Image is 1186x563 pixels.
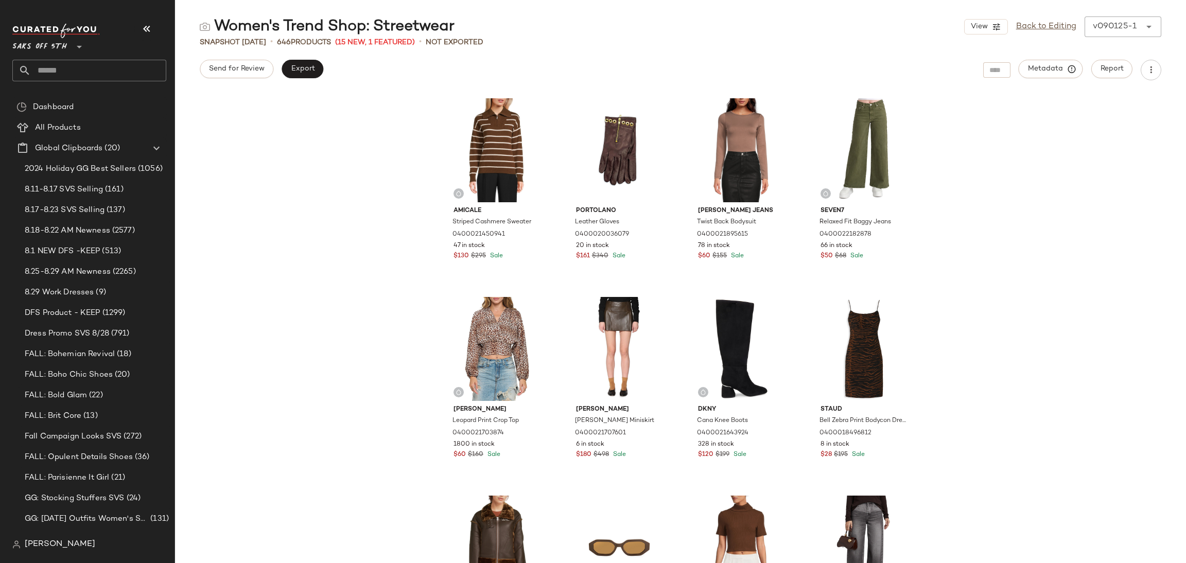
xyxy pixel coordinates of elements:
[100,245,121,257] span: (513)
[25,534,114,546] span: Gifts by Price: Luxe SVS
[200,60,273,78] button: Send for Review
[576,206,663,216] span: Portolano
[568,98,671,202] img: 0400020036079
[1019,60,1083,78] button: Metadata
[290,65,315,73] span: Export
[282,60,323,78] button: Export
[698,252,710,261] span: $60
[452,218,531,227] span: Striped Cashmere Sweater
[270,36,273,48] span: •
[87,390,103,401] span: (22)
[819,218,891,227] span: Relaxed Fit Baggy Jeans
[568,297,671,401] img: 0400021707601
[821,405,908,414] span: Staud
[25,328,109,340] span: Dress Promo SVS 8/28
[698,206,785,216] span: [PERSON_NAME] Jeans
[731,451,746,458] span: Sale
[611,451,626,458] span: Sale
[716,450,729,460] span: $199
[109,328,130,340] span: (791)
[576,440,604,449] span: 6 in stock
[109,472,125,484] span: (21)
[821,440,849,449] span: 8 in stock
[576,450,591,460] span: $180
[121,431,142,443] span: (272)
[35,143,102,154] span: Global Clipboards
[454,405,540,414] span: [PERSON_NAME]
[970,23,987,31] span: View
[485,451,500,458] span: Sale
[821,450,832,460] span: $28
[1016,21,1076,33] a: Back to Editing
[25,538,95,551] span: [PERSON_NAME]
[25,451,133,463] span: FALL: Opulent Details Shoes
[12,35,67,54] span: Saks OFF 5TH
[104,204,125,216] span: (137)
[821,252,833,261] span: $50
[103,184,124,196] span: (161)
[25,266,111,278] span: 8.25-8.29 AM Newness
[452,230,505,239] span: 0400021450941
[611,253,625,259] span: Sale
[25,348,115,360] span: FALL: Bohemian Revival
[456,389,462,395] img: svg%3e
[114,534,134,546] span: (277)
[100,307,126,319] span: (1299)
[697,416,748,426] span: Cana Knee Boots
[200,22,210,32] img: svg%3e
[697,429,748,438] span: 0400021643924
[136,163,163,175] span: (1056)
[35,122,81,134] span: All Products
[25,410,81,422] span: FALL: Brit Core
[81,410,98,422] span: (13)
[576,405,663,414] span: [PERSON_NAME]
[94,287,106,298] span: (9)
[454,450,466,460] span: $60
[111,266,136,278] span: (2265)
[25,390,87,401] span: FALL: Bold Glam
[823,190,829,197] img: svg%3e
[592,252,608,261] span: $340
[698,450,713,460] span: $120
[594,450,609,460] span: $498
[12,24,100,38] img: cfy_white_logo.C9jOOHJF.svg
[697,218,756,227] span: Twist Back Bodysuit
[1091,60,1132,78] button: Report
[445,297,549,401] img: 0400021703874_MOCHA
[1027,64,1074,74] span: Metadata
[964,19,1007,34] button: View
[25,307,100,319] span: DFS Product - KEEP
[452,429,504,438] span: 0400021703874
[419,36,422,48] span: •
[16,102,27,112] img: svg%3e
[698,405,785,414] span: Dkny
[850,451,865,458] span: Sale
[690,297,793,401] img: 0400021643924_BLACK
[445,98,549,202] img: 0400021450941_MOCHAIVORY
[819,230,871,239] span: 0400022182878
[25,492,125,504] span: GG: Stocking Stuffers SVS
[148,513,169,525] span: (131)
[812,98,916,202] img: 0400022182878_CAPULETOLIVE
[456,190,462,197] img: svg%3e
[277,37,331,48] div: Products
[25,225,110,237] span: 8.18-8.22 AM Newness
[133,451,150,463] span: (36)
[25,163,136,175] span: 2024 Holiday GG Best Sellers
[200,37,266,48] span: Snapshot [DATE]
[110,225,135,237] span: (2577)
[33,101,74,113] span: Dashboard
[25,245,100,257] span: 8.1 NEW DFS -KEEP
[812,297,916,401] img: 0400018496812
[25,369,113,381] span: FALL: Boho Chic Shoes
[821,206,908,216] span: Seven7
[575,218,619,227] span: Leather Gloves
[1100,65,1124,73] span: Report
[575,230,629,239] span: 0400020036079
[712,252,727,261] span: $155
[454,440,495,449] span: 1800 in stock
[488,253,503,259] span: Sale
[697,230,748,239] span: 0400021895615
[335,37,415,48] span: (15 New, 1 Featured)
[25,472,109,484] span: FALL: Parisienne It Girl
